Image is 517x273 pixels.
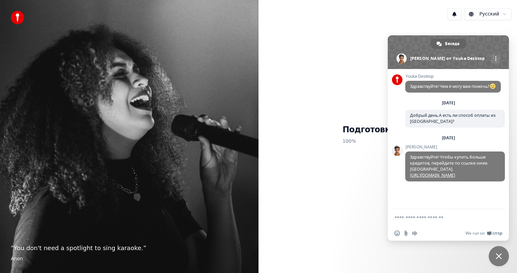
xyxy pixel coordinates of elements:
[11,255,248,262] footer: Anon
[343,125,433,135] h1: Подготовка Youka
[410,83,496,89] span: Здравствуйте! Чем я могу вам помочь?
[343,135,433,147] p: 100 %
[491,54,500,63] div: Дополнительные каналы
[11,243,248,253] p: “ You don't need a spotlight to sing karaoke. ”
[445,39,459,49] span: Беседа
[394,231,400,236] span: Вставить emoji
[442,136,455,140] div: [DATE]
[492,231,502,236] span: Crisp
[466,231,485,236] span: We run on
[412,231,417,236] span: Запись аудиосообщения
[403,231,409,236] span: Отправить файл
[11,11,24,24] img: youka
[410,172,455,178] a: [URL][DOMAIN_NAME]
[410,154,488,178] span: Здравствуйте! Чтобы купить больше кредитов, перейдите по ссылке ниже. [GEOGRAPHIC_DATA].
[430,39,466,49] div: Беседа
[394,215,487,221] textarea: Отправьте сообщение...
[405,145,505,149] span: [PERSON_NAME]
[489,246,509,266] div: Закрыть чат
[410,112,495,124] span: Добрый день.А есть ли способ оплаты из [GEOGRAPHIC_DATA]?
[442,101,455,105] div: [DATE]
[405,74,501,79] span: Youka Desktop
[466,231,502,236] a: We run onCrisp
